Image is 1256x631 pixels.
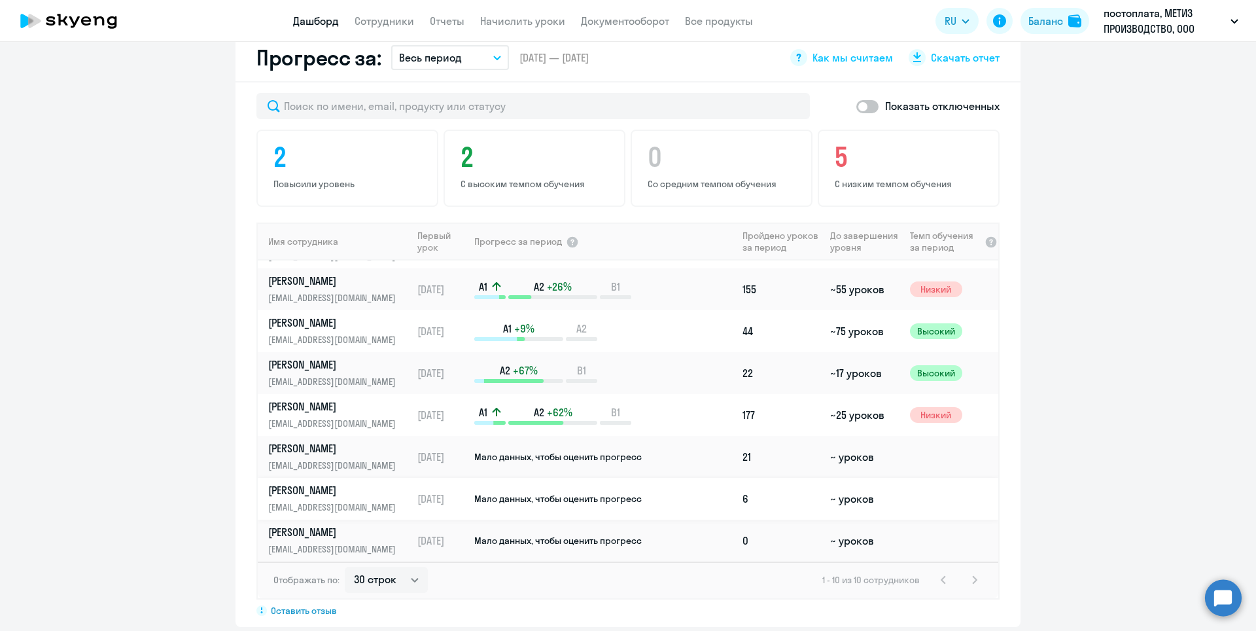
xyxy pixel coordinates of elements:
[258,223,412,261] th: Имя сотрудника
[412,478,473,520] td: [DATE]
[256,45,381,71] h2: Прогресс за:
[737,478,825,520] td: 6
[391,45,509,70] button: Весь период
[268,399,403,414] p: [PERSON_NAME]
[256,93,810,119] input: Поиск по имени, email, продукту или статусу
[268,291,403,305] p: [EMAIL_ADDRESS][DOMAIN_NAME]
[461,178,612,190] p: С высоким темпом обучения
[835,141,986,173] h4: 5
[474,493,642,505] span: Мало данных, чтобы оценить прогресс
[737,268,825,310] td: 155
[268,315,411,347] a: [PERSON_NAME][EMAIL_ADDRESS][DOMAIN_NAME]
[474,451,642,463] span: Мало данных, чтобы оценить прогресс
[461,141,612,173] h4: 2
[737,436,825,478] td: 21
[500,363,510,378] span: A2
[825,223,904,261] th: До завершения уровня
[812,50,893,65] span: Как мы считаем
[910,365,962,381] span: Высокий
[737,520,825,562] td: 0
[268,374,403,389] p: [EMAIL_ADDRESS][DOMAIN_NAME]
[273,141,425,173] h4: 2
[355,14,414,27] a: Сотрудники
[825,352,904,394] td: ~17 уроков
[825,478,904,520] td: ~ уроков
[412,394,473,436] td: [DATE]
[737,394,825,436] td: 177
[412,436,473,478] td: [DATE]
[611,405,620,420] span: B1
[412,223,473,261] th: Первый урок
[547,279,572,294] span: +26%
[268,483,411,514] a: [PERSON_NAME][EMAIL_ADDRESS][DOMAIN_NAME]
[293,14,339,27] a: Дашборд
[1104,5,1225,37] p: постоплата, МЕТИЗ ПРОИЗВОДСТВО, ООО
[412,520,473,562] td: [DATE]
[412,352,473,394] td: [DATE]
[268,416,403,431] p: [EMAIL_ADDRESS][DOMAIN_NAME]
[480,14,565,27] a: Начислить уроки
[825,310,904,352] td: ~75 уроков
[910,323,962,339] span: Высокий
[576,321,587,336] span: A2
[519,50,589,65] span: [DATE] — [DATE]
[945,13,956,29] span: RU
[268,274,403,288] p: [PERSON_NAME]
[268,441,411,473] a: [PERSON_NAME][EMAIL_ADDRESS][DOMAIN_NAME]
[268,399,411,431] a: [PERSON_NAME][EMAIL_ADDRESS][DOMAIN_NAME]
[910,230,981,253] span: Темп обучения за период
[931,50,1000,65] span: Скачать отчет
[737,310,825,352] td: 44
[685,14,753,27] a: Все продукты
[514,321,534,336] span: +9%
[268,542,403,556] p: [EMAIL_ADDRESS][DOMAIN_NAME]
[825,394,904,436] td: ~25 уроков
[825,436,904,478] td: ~ уроков
[737,352,825,394] td: 22
[271,605,337,617] span: Оставить отзыв
[273,178,425,190] p: Повысили уровень
[1028,13,1063,29] div: Баланс
[268,458,403,473] p: [EMAIL_ADDRESS][DOMAIN_NAME]
[1020,8,1089,34] button: Балансbalance
[547,405,572,420] span: +62%
[581,14,669,27] a: Документооборот
[534,279,544,294] span: A2
[534,405,544,420] span: A2
[935,8,979,34] button: RU
[474,236,562,247] span: Прогресс за период
[268,315,403,330] p: [PERSON_NAME]
[513,363,538,378] span: +67%
[825,520,904,562] td: ~ уроков
[273,574,340,586] span: Отображать по:
[268,274,411,305] a: [PERSON_NAME][EMAIL_ADDRESS][DOMAIN_NAME]
[910,407,962,423] span: Низкий
[825,268,904,310] td: ~55 уроков
[577,363,586,378] span: B1
[1097,5,1245,37] button: постоплата, МЕТИЗ ПРОИЗВОДСТВО, ООО
[412,268,473,310] td: [DATE]
[268,333,403,347] p: [EMAIL_ADDRESS][DOMAIN_NAME]
[910,281,962,297] span: Низкий
[268,357,411,389] a: [PERSON_NAME][EMAIL_ADDRESS][DOMAIN_NAME]
[474,535,642,547] span: Мало данных, чтобы оценить прогресс
[268,500,403,514] p: [EMAIL_ADDRESS][DOMAIN_NAME]
[412,310,473,352] td: [DATE]
[399,50,462,65] p: Весь период
[885,98,1000,114] p: Показать отключенных
[1068,14,1081,27] img: balance
[268,483,403,497] p: [PERSON_NAME]
[479,279,487,294] span: A1
[268,441,403,456] p: [PERSON_NAME]
[611,279,620,294] span: B1
[822,574,920,586] span: 1 - 10 из 10 сотрудников
[737,223,825,261] th: Пройдено уроков за период
[479,405,487,420] span: A1
[835,178,986,190] p: С низким темпом обучения
[268,525,403,539] p: [PERSON_NAME]
[430,14,464,27] a: Отчеты
[268,357,403,372] p: [PERSON_NAME]
[268,525,411,556] a: [PERSON_NAME][EMAIL_ADDRESS][DOMAIN_NAME]
[503,321,512,336] span: A1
